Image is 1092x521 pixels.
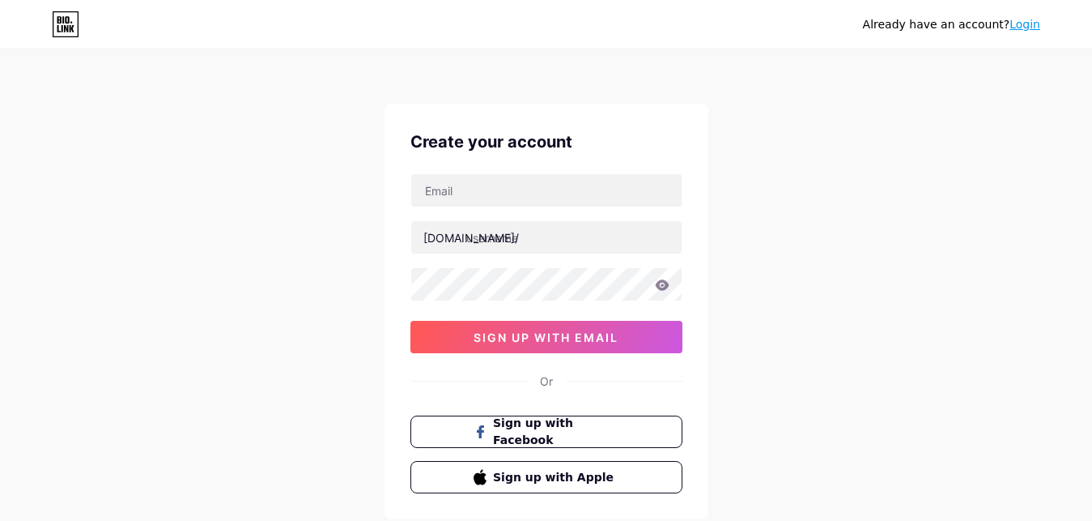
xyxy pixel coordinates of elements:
span: Sign up with Facebook [493,415,618,449]
input: username [411,221,682,254]
div: Already have an account? [863,16,1040,33]
div: Or [540,373,553,390]
input: Email [411,174,682,207]
a: Login [1009,18,1040,31]
span: sign up with email [474,331,618,344]
button: sign up with email [410,321,682,353]
div: Create your account [410,130,682,154]
button: Sign up with Facebook [410,416,682,448]
div: [DOMAIN_NAME]/ [423,229,519,246]
button: Sign up with Apple [410,461,682,493]
span: Sign up with Apple [493,469,618,486]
